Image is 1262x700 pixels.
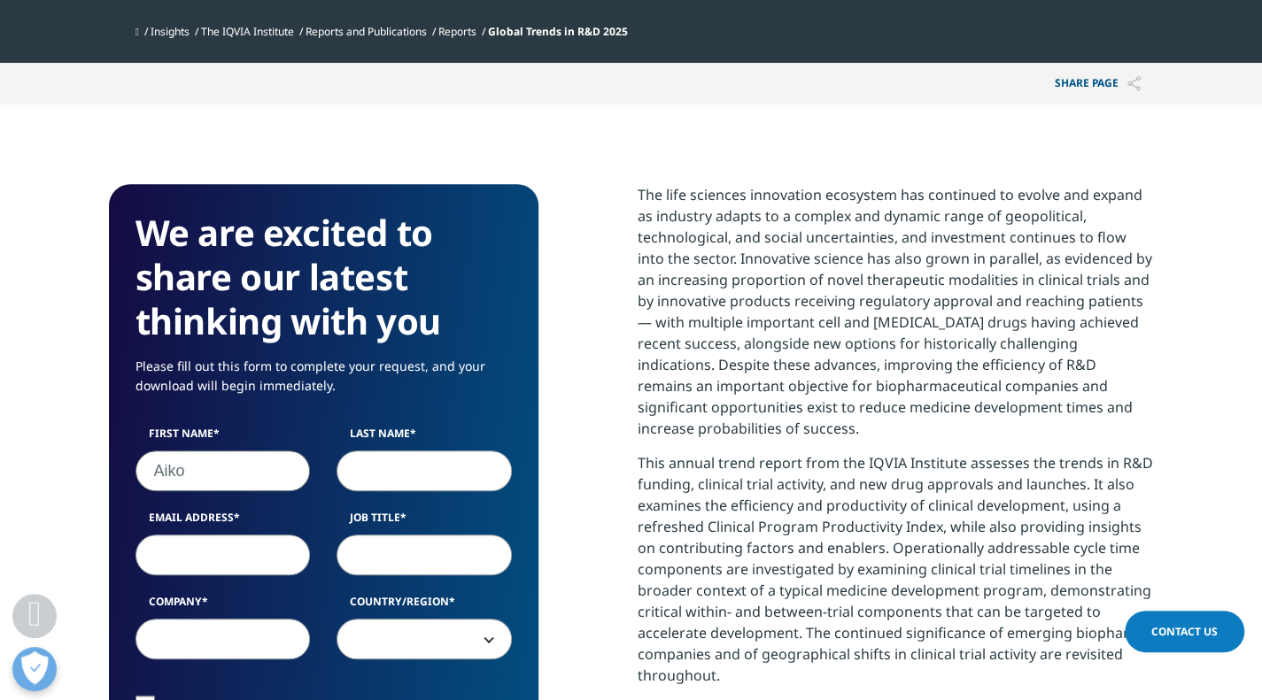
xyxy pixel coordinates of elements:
label: Last Name [337,426,512,450]
p: Share PAGE [1041,63,1154,104]
label: Country/Region [337,594,512,619]
button: Share PAGEShare PAGE [1041,63,1154,104]
label: Email Address [135,510,311,535]
label: Job Title [337,510,512,535]
span: Contact Us [1151,624,1218,639]
a: Reports [438,24,476,39]
img: Share PAGE [1127,76,1141,91]
a: Reports and Publications [306,24,427,39]
a: Contact Us [1125,611,1244,652]
p: The life sciences innovation ecosystem has continued to evolve and expand as industry adapts to a... [638,184,1154,452]
a: Insights [151,24,190,39]
h3: We are excited to share our latest thinking with you [135,211,512,343]
p: This annual trend report from the IQVIA Institute assesses the trends in R&D funding, clinical tr... [638,452,1154,699]
label: Company [135,594,311,619]
button: 優先設定センターを開く [12,647,57,691]
p: Please fill out this form to complete your request, and your download will begin immediately. [135,357,512,409]
label: First Name [135,426,311,450]
a: The IQVIA Institute [201,24,294,39]
span: Global Trends in R&D 2025 [488,24,628,39]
